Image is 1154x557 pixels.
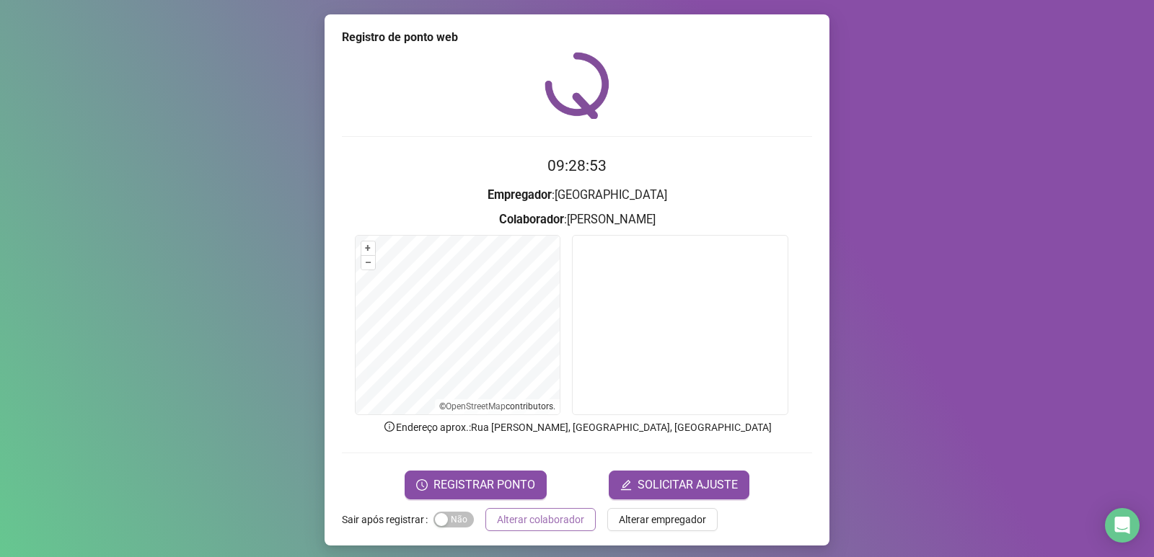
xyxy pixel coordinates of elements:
[545,52,609,119] img: QRPoint
[638,476,738,494] span: SOLICITAR AJUSTE
[547,157,607,174] time: 09:28:53
[620,479,632,491] span: edit
[497,512,584,527] span: Alterar colaborador
[609,471,749,499] button: editSOLICITAR AJUSTE
[485,508,596,531] button: Alterar colaborador
[619,512,706,527] span: Alterar empregador
[446,401,506,411] a: OpenStreetMap
[342,186,812,205] h3: : [GEOGRAPHIC_DATA]
[405,471,547,499] button: REGISTRAR PONTO
[342,508,433,531] label: Sair após registrar
[361,241,375,255] button: +
[342,210,812,229] h3: : [PERSON_NAME]
[1105,508,1140,543] div: Open Intercom Messenger
[342,419,812,435] p: Endereço aprox. : Rua [PERSON_NAME], [GEOGRAPHIC_DATA], [GEOGRAPHIC_DATA]
[439,401,555,411] li: © contributors.
[361,256,375,269] button: –
[383,420,396,433] span: info-circle
[433,476,535,494] span: REGISTRAR PONTO
[342,29,812,46] div: Registro de ponto web
[607,508,718,531] button: Alterar empregador
[488,188,552,202] strong: Empregador
[416,479,428,491] span: clock-circle
[499,213,564,226] strong: Colaborador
